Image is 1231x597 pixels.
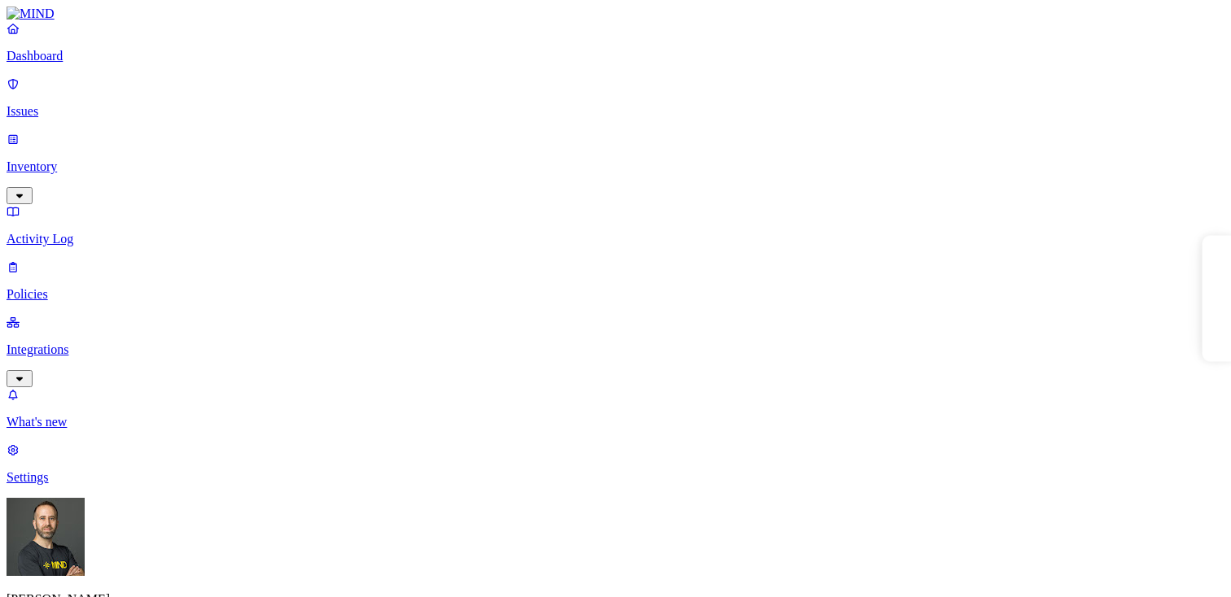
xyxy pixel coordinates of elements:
[7,315,1224,385] a: Integrations
[7,7,55,21] img: MIND
[7,387,1224,429] a: What's new
[7,342,1224,357] p: Integrations
[7,232,1224,246] p: Activity Log
[7,442,1224,485] a: Settings
[7,49,1224,63] p: Dashboard
[7,204,1224,246] a: Activity Log
[7,470,1224,485] p: Settings
[7,21,1224,63] a: Dashboard
[7,415,1224,429] p: What's new
[7,259,1224,302] a: Policies
[7,104,1224,119] p: Issues
[7,132,1224,202] a: Inventory
[7,7,1224,21] a: MIND
[7,287,1224,302] p: Policies
[7,76,1224,119] a: Issues
[7,498,85,576] img: Tom Mayblum
[7,159,1224,174] p: Inventory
